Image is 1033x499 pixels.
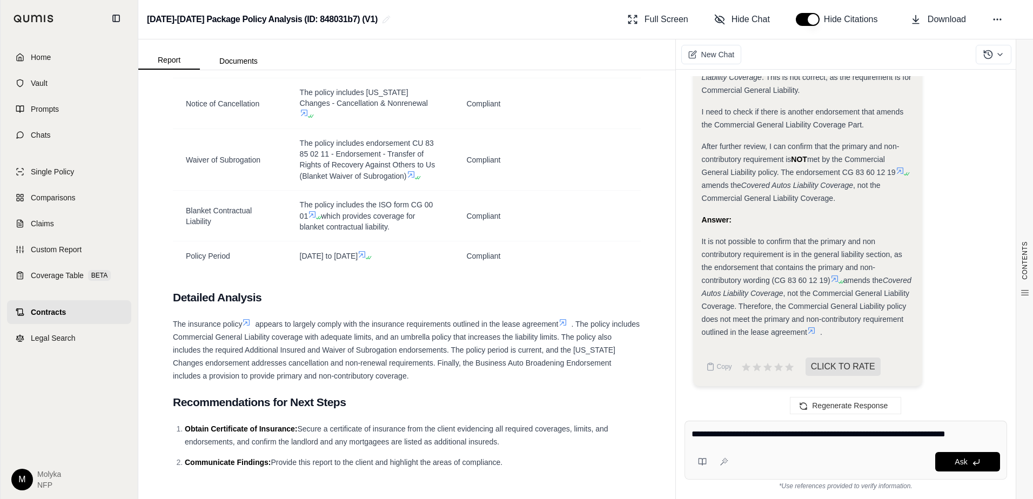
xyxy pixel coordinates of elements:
[31,333,76,343] span: Legal Search
[645,13,688,26] span: Full Screen
[790,397,901,414] button: Regenerate Response
[623,9,693,30] button: Full Screen
[466,156,500,164] span: Compliant
[31,307,66,318] span: Contracts
[935,452,1000,471] button: Ask
[717,362,732,371] span: Copy
[255,320,558,328] span: appears to largely comply with the insurance requirements outlined in the lease agreement
[7,238,131,261] a: Custom Report
[186,156,260,164] span: Waiver of Subrogation
[791,155,807,164] strong: NOT
[702,155,896,177] span: met by the Commercial General Liability policy. The endorsement CG 83 60 12 19
[812,401,888,410] span: Regenerate Response
[31,270,84,281] span: Coverage Table
[108,10,125,27] button: Collapse sidebar
[466,99,500,108] span: Compliant
[300,252,358,260] span: [DATE] to [DATE]
[702,107,904,129] span: I need to check if there is another endorsement that amends the Commercial General Liability Cove...
[7,71,131,95] a: Vault
[147,10,378,29] h2: [DATE]-[DATE] Package Policy Analysis (ID: 848031b7) (V1)
[906,9,970,30] button: Download
[710,9,774,30] button: Hide Chat
[185,458,271,467] span: Communicate Findings:
[31,192,75,203] span: Comparisons
[7,186,131,210] a: Comparisons
[37,480,61,490] span: NFP
[702,276,911,298] em: Covered Autos Liability Coverage
[31,244,82,255] span: Custom Report
[701,49,734,60] span: New Chat
[185,424,297,433] span: Obtain Certificate of Insurance:
[928,13,966,26] span: Download
[11,469,33,490] div: M
[7,264,131,287] a: Coverage TableBETA
[7,160,131,184] a: Single Policy
[1021,241,1029,280] span: CONTENTS
[7,326,131,350] a: Legal Search
[806,358,881,376] span: CLICK TO RATE
[702,181,741,190] span: amends the
[824,13,884,26] span: Hide Citations
[186,206,252,226] span: Blanket Contractual Liability
[741,181,853,190] em: Covered Autos Liability Coverage
[820,328,822,336] span: .
[300,200,433,220] span: The policy includes the ISO form CG 00 01
[31,78,48,89] span: Vault
[300,88,428,107] span: The policy includes [US_STATE] Changes - Cancellation & Nonrenewal
[702,142,900,164] span: After further review, I can confirm that the primary and non-contributory requirement is
[271,458,502,467] span: Provide this report to the client and highlight the areas of compliance.
[186,252,230,260] span: Policy Period
[37,469,61,480] span: Molyka
[466,212,500,220] span: Compliant
[702,237,902,285] span: It is not possible to confirm that the primary and non contributory requirement is in the general...
[702,60,891,82] em: Covered Autos Liability Coverage
[173,320,640,380] span: . The policy includes Commercial General Liability coverage with adequate limits, and an umbrella...
[31,166,74,177] span: Single Policy
[300,212,415,231] span: which provides coverage for blanket contractual liability.
[173,286,641,309] h2: Detailed Analysis
[843,276,883,285] span: amends the
[14,15,54,23] img: Qumis Logo
[955,457,967,466] span: Ask
[186,99,259,108] span: Notice of Cancellation
[702,73,911,95] span: . This is not correct, as the requirement is for Commercial General Liability.
[685,480,1007,490] div: *Use references provided to verify information.
[681,45,741,64] button: New Chat
[300,139,435,180] span: The policy includes endorsement CU 83 85 02 11 - Endorsement - Transfer of Rights of Recovery Aga...
[7,97,131,121] a: Prompts
[702,215,732,224] strong: Answer:
[200,52,277,70] button: Documents
[7,123,131,147] a: Chats
[466,252,500,260] span: Compliant
[732,13,770,26] span: Hide Chat
[88,270,111,281] span: BETA
[173,320,242,328] span: The insurance policy
[185,424,608,446] span: Secure a certificate of insurance from the client evidencing all required coverages, limits, and ...
[31,52,51,63] span: Home
[7,212,131,235] a: Claims
[138,51,200,70] button: Report
[173,391,641,414] h2: Recommendations for Next Steps
[31,104,59,114] span: Prompts
[7,45,131,69] a: Home
[702,181,881,203] span: , not the Commercial General Liability Coverage.
[31,218,54,229] span: Claims
[702,356,736,377] button: Copy
[702,289,909,336] span: , not the Commercial General Liability Coverage. Therefore, the Commercial General Liability poli...
[31,130,51,140] span: Chats
[7,300,131,324] a: Contracts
